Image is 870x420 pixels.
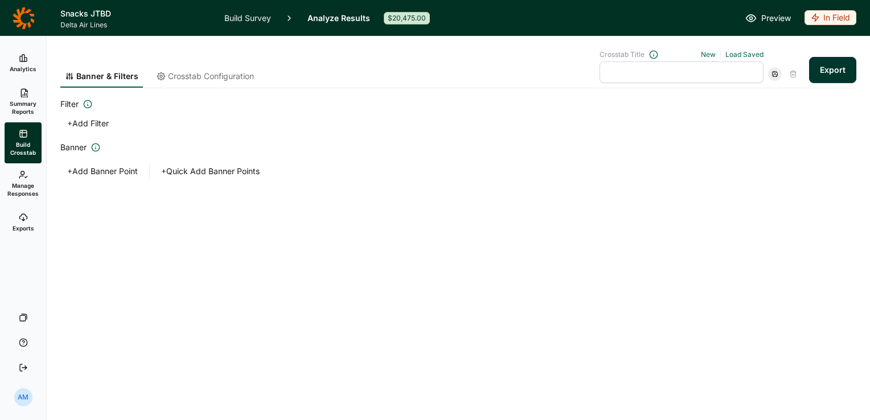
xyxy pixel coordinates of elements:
[805,10,856,25] div: In Field
[9,141,37,157] span: Build Crosstab
[761,11,791,25] span: Preview
[5,45,42,81] a: Analytics
[60,7,211,20] h1: Snacks JTBD
[60,163,145,179] button: +Add Banner Point
[600,50,645,59] span: Crosstab Title
[76,71,138,82] span: Banner & Filters
[14,388,32,406] div: AM
[786,67,800,81] div: Delete
[168,71,254,82] span: Crosstab Configuration
[725,50,764,59] a: Load Saved
[60,97,79,111] span: Filter
[60,141,87,154] span: Banner
[745,11,791,25] a: Preview
[5,81,42,122] a: Summary Reports
[7,182,39,197] span: Manage Responses
[5,122,42,163] a: Build Crosstab
[10,65,36,73] span: Analytics
[9,100,37,116] span: Summary Reports
[5,204,42,241] a: Exports
[5,163,42,204] a: Manage Responses
[805,10,856,26] button: In Field
[768,67,782,81] div: Save Crosstab
[13,224,34,232] span: Exports
[60,20,211,30] span: Delta Air Lines
[384,12,430,24] div: $20,475.00
[154,163,266,179] button: +Quick Add Banner Points
[809,57,856,83] button: Export
[60,116,116,131] button: +Add Filter
[701,50,716,59] a: New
